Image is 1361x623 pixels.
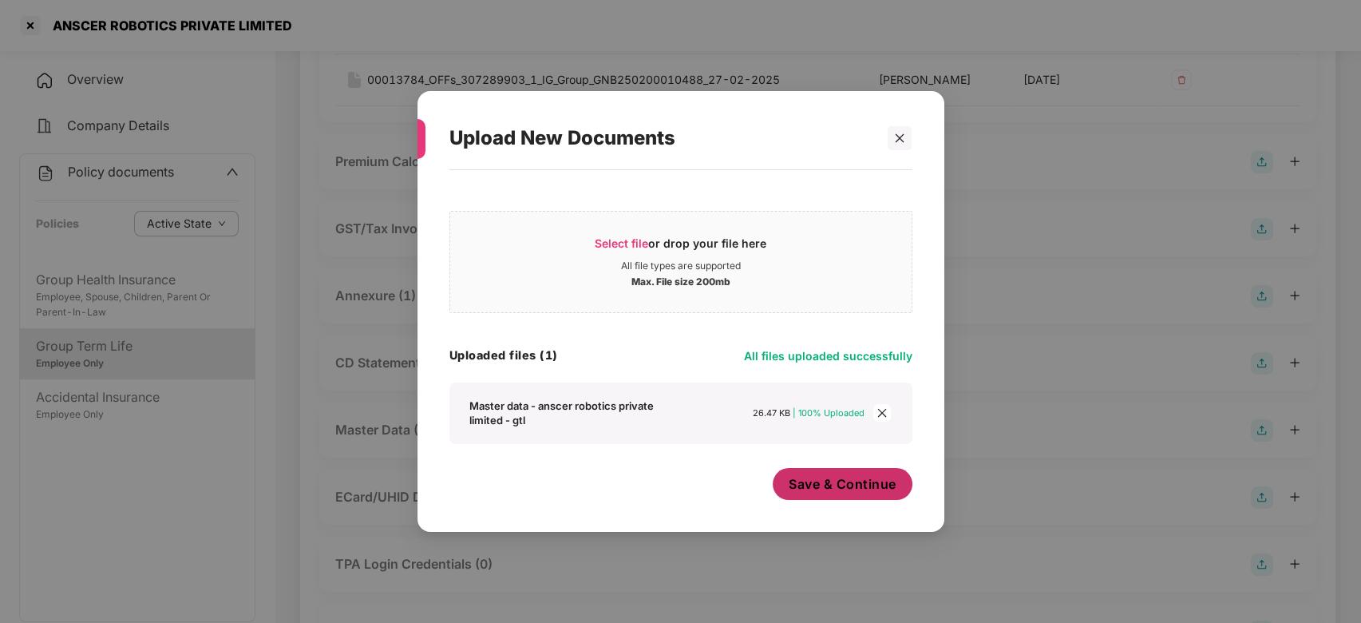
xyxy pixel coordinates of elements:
div: or drop your file here [595,236,766,260]
div: All file types are supported [621,260,741,272]
span: close [873,404,891,422]
span: All files uploaded successfully [744,349,912,363]
div: Max. File size 200mb [631,272,730,288]
span: 26.47 KB [753,407,790,419]
span: | 100% Uploaded [793,407,864,419]
button: Save & Continue [773,468,912,500]
div: Upload New Documents [449,107,874,169]
h4: Uploaded files (1) [449,347,558,363]
span: close [894,133,905,144]
div: Master data - anscer robotics private limited - gtl [469,399,686,427]
span: Select fileor drop your file hereAll file types are supportedMax. File size 200mb [450,224,912,300]
span: Save & Continue [789,475,896,493]
span: Select file [595,236,648,250]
